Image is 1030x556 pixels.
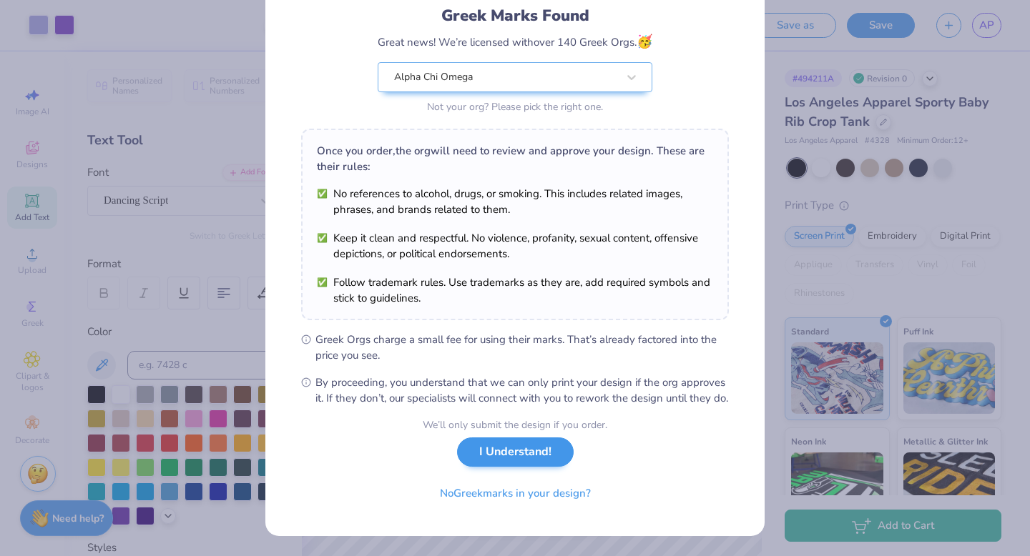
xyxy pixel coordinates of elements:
button: NoGreekmarks in your design? [428,479,603,508]
li: No references to alcohol, drugs, or smoking. This includes related images, phrases, and brands re... [317,186,713,217]
div: Once you order, the org will need to review and approve your design. These are their rules: [317,143,713,174]
span: Greek Orgs charge a small fee for using their marks. That’s already factored into the price you see. [315,332,729,363]
div: Not your org? Please pick the right one. [378,99,652,114]
div: Great news! We’re licensed with over 140 Greek Orgs. [378,32,652,51]
li: Follow trademark rules. Use trademarks as they are, add required symbols and stick to guidelines. [317,274,713,306]
li: Keep it clean and respectful. No violence, profanity, sexual content, offensive depictions, or po... [317,230,713,262]
span: By proceeding, you understand that we can only print your design if the org approves it. If they ... [315,374,729,406]
button: I Understand! [457,437,574,467]
div: We’ll only submit the design if you order. [423,417,607,432]
div: Greek Marks Found [378,4,652,27]
span: 🥳 [637,33,652,50]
